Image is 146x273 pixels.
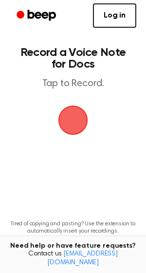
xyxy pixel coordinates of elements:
a: Log in [93,3,136,28]
p: Tap to Record. [18,78,128,90]
a: Beep [10,6,65,25]
span: Contact us [6,250,140,267]
a: [EMAIL_ADDRESS][DOMAIN_NAME] [47,251,118,266]
p: Tired of copying and pasting? Use the extension to automatically insert your recordings. [8,220,138,235]
img: Beep Logo [58,106,88,135]
h1: Record a Voice Note for Docs [18,47,128,70]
